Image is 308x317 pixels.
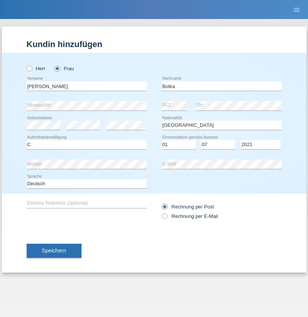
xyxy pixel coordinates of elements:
label: Frau [54,66,74,71]
label: Herr [27,66,46,71]
h1: Kundin hinzufügen [27,39,282,49]
label: Rechnung per E-Mail [162,213,218,219]
input: Herr [27,66,32,71]
button: Speichern [27,244,81,258]
input: Rechnung per E-Mail [162,213,167,223]
label: Rechnung per Post [162,204,214,210]
span: Speichern [42,248,66,254]
a: menu [289,7,304,12]
input: Frau [54,66,59,71]
i: menu [293,6,300,14]
input: Rechnung per Post [162,204,167,213]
